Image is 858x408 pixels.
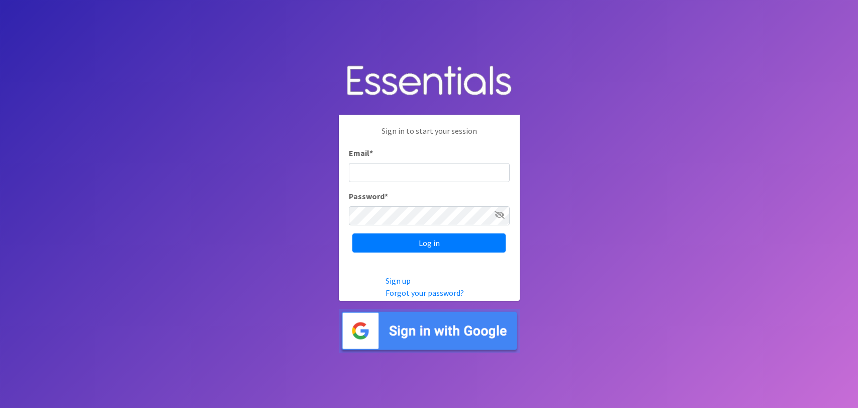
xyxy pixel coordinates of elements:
[349,147,373,159] label: Email
[386,288,464,298] a: Forgot your password?
[349,125,510,147] p: Sign in to start your session
[352,233,506,253] input: Log in
[349,190,388,202] label: Password
[369,148,373,158] abbr: required
[386,276,411,286] a: Sign up
[339,309,520,353] img: Sign in with Google
[339,55,520,107] img: Human Essentials
[385,191,388,201] abbr: required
